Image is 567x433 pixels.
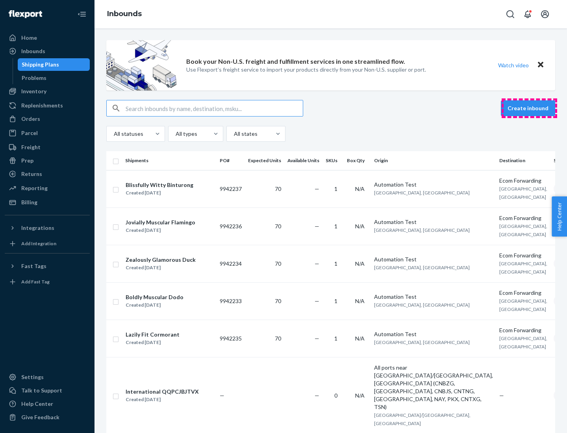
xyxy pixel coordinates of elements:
[21,224,54,232] div: Integrations
[355,298,365,304] span: N/A
[5,196,90,209] a: Billing
[233,130,234,138] input: All states
[315,185,319,192] span: —
[552,196,567,237] button: Help Center
[315,335,319,342] span: —
[5,182,90,194] a: Reporting
[374,330,493,338] div: Automation Test
[5,260,90,272] button: Fast Tags
[275,260,281,267] span: 70
[275,223,281,229] span: 70
[217,320,245,357] td: 9942235
[22,74,46,82] div: Problems
[175,130,176,138] input: All types
[5,222,90,234] button: Integrations
[21,34,37,42] div: Home
[355,223,365,229] span: N/A
[334,260,337,267] span: 1
[126,181,193,189] div: Blissfully Witty Binturong
[5,127,90,139] a: Parcel
[21,413,59,421] div: Give Feedback
[18,72,90,84] a: Problems
[107,9,142,18] a: Inbounds
[113,130,114,138] input: All statuses
[374,265,470,270] span: [GEOGRAPHIC_DATA], [GEOGRAPHIC_DATA]
[126,339,180,346] div: Created [DATE]
[5,371,90,383] a: Settings
[499,223,547,237] span: [GEOGRAPHIC_DATA], [GEOGRAPHIC_DATA]
[21,373,44,381] div: Settings
[374,364,493,411] div: All ports near [GEOGRAPHIC_DATA]/[GEOGRAPHIC_DATA], [GEOGRAPHIC_DATA] (CNBZG, [GEOGRAPHIC_DATA], ...
[355,392,365,399] span: N/A
[493,59,534,71] button: Watch video
[18,58,90,71] a: Shipping Plans
[21,157,33,165] div: Prep
[499,261,547,275] span: [GEOGRAPHIC_DATA], [GEOGRAPHIC_DATA]
[21,387,62,394] div: Talk to Support
[21,240,56,247] div: Add Integration
[334,392,337,399] span: 0
[21,129,38,137] div: Parcel
[499,335,547,350] span: [GEOGRAPHIC_DATA], [GEOGRAPHIC_DATA]
[5,85,90,98] a: Inventory
[315,223,319,229] span: —
[315,298,319,304] span: —
[21,400,53,408] div: Help Center
[499,289,547,297] div: Ecom Forwarding
[520,6,535,22] button: Open notifications
[5,141,90,154] a: Freight
[122,151,217,170] th: Shipments
[499,392,504,399] span: —
[315,392,319,399] span: —
[220,392,224,399] span: —
[374,181,493,189] div: Automation Test
[275,185,281,192] span: 70
[275,298,281,304] span: 70
[334,298,337,304] span: 1
[374,293,493,301] div: Automation Test
[5,99,90,112] a: Replenishments
[21,47,45,55] div: Inbounds
[21,198,37,206] div: Billing
[374,339,470,345] span: [GEOGRAPHIC_DATA], [GEOGRAPHIC_DATA]
[334,335,337,342] span: 1
[126,189,193,197] div: Created [DATE]
[496,151,550,170] th: Destination
[186,66,426,74] p: Use Flexport’s freight service to import your products directly from your Non-U.S. supplier or port.
[502,6,518,22] button: Open Search Box
[374,302,470,308] span: [GEOGRAPHIC_DATA], [GEOGRAPHIC_DATA]
[21,115,40,123] div: Orders
[21,87,46,95] div: Inventory
[126,293,183,301] div: Boldly Muscular Dodo
[21,184,48,192] div: Reporting
[101,3,148,26] ol: breadcrumbs
[186,57,405,66] p: Book your Non-U.S. freight and fulfillment services in one streamlined flow.
[5,384,90,397] a: Talk to Support
[374,218,493,226] div: Automation Test
[499,214,547,222] div: Ecom Forwarding
[74,6,90,22] button: Close Navigation
[355,260,365,267] span: N/A
[21,170,42,178] div: Returns
[5,45,90,57] a: Inbounds
[217,207,245,245] td: 9942236
[344,151,371,170] th: Box Qty
[355,335,365,342] span: N/A
[499,298,547,312] span: [GEOGRAPHIC_DATA], [GEOGRAPHIC_DATA]
[322,151,344,170] th: SKUs
[374,190,470,196] span: [GEOGRAPHIC_DATA], [GEOGRAPHIC_DATA]
[22,61,59,68] div: Shipping Plans
[126,396,199,403] div: Created [DATE]
[499,177,547,185] div: Ecom Forwarding
[21,143,41,151] div: Freight
[126,100,303,116] input: Search inbounds by name, destination, msku...
[334,223,337,229] span: 1
[217,170,245,207] td: 9942237
[5,168,90,180] a: Returns
[5,154,90,167] a: Prep
[535,59,546,71] button: Close
[5,31,90,44] a: Home
[355,185,365,192] span: N/A
[217,245,245,282] td: 9942234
